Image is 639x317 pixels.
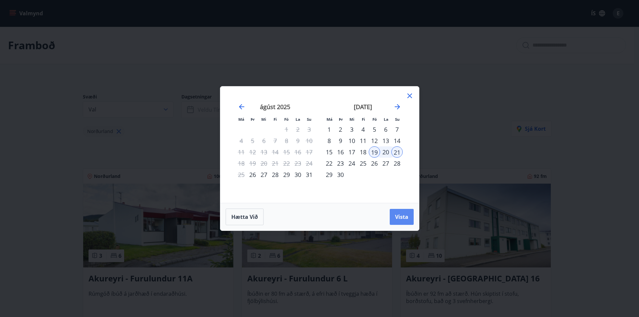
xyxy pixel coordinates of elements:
td: Not available. föstudagur, 1. ágúst 2025 [281,124,292,135]
td: Choose fimmtudagur, 11. september 2025 as your check-in date. It’s available. [357,135,369,146]
div: Move forward to switch to the next month. [393,103,401,111]
td: Not available. mánudagur, 18. ágúst 2025 [236,158,247,169]
td: Choose þriðjudagur, 23. september 2025 as your check-in date. It’s available. [335,158,346,169]
div: 29 [323,169,335,180]
div: 12 [369,135,380,146]
td: Selected as start date. föstudagur, 19. september 2025 [369,146,380,158]
td: Choose mánudagur, 8. september 2025 as your check-in date. It’s available. [323,135,335,146]
span: Hætta við [231,213,258,221]
div: 2 [335,124,346,135]
td: Choose miðvikudagur, 10. september 2025 as your check-in date. It’s available. [346,135,357,146]
div: 18 [357,146,369,158]
small: La [296,117,300,122]
td: Not available. sunnudagur, 17. ágúst 2025 [304,146,315,158]
div: 7 [391,124,403,135]
div: 1 [323,124,335,135]
td: Not available. fimmtudagur, 21. ágúst 2025 [270,158,281,169]
small: Fi [274,117,277,122]
td: Choose þriðjudagur, 2. september 2025 as your check-in date. It’s available. [335,124,346,135]
td: Choose þriðjudagur, 9. september 2025 as your check-in date. It’s available. [335,135,346,146]
div: 30 [292,169,304,180]
div: 8 [323,135,335,146]
td: Choose fimmtudagur, 25. september 2025 as your check-in date. It’s available. [357,158,369,169]
div: 5 [369,124,380,135]
td: Choose laugardagur, 30. ágúst 2025 as your check-in date. It’s available. [292,169,304,180]
td: Not available. þriðjudagur, 5. ágúst 2025 [247,135,258,146]
div: 9 [335,135,346,146]
td: Choose mánudagur, 1. september 2025 as your check-in date. It’s available. [323,124,335,135]
div: 23 [335,158,346,169]
div: Calendar [228,94,411,195]
td: Selected. laugardagur, 20. september 2025 [380,146,391,158]
td: Not available. föstudagur, 22. ágúst 2025 [281,158,292,169]
div: 30 [335,169,346,180]
td: Choose föstudagur, 5. september 2025 as your check-in date. It’s available. [369,124,380,135]
td: Choose mánudagur, 15. september 2025 as your check-in date. It’s available. [323,146,335,158]
div: 17 [346,146,357,158]
td: Not available. miðvikudagur, 13. ágúst 2025 [258,146,270,158]
small: Fi [362,117,365,122]
td: Not available. þriðjudagur, 12. ágúst 2025 [247,146,258,158]
button: Hætta við [226,209,264,225]
td: Not available. þriðjudagur, 19. ágúst 2025 [247,158,258,169]
div: 28 [270,169,281,180]
td: Choose miðvikudagur, 27. ágúst 2025 as your check-in date. It’s available. [258,169,270,180]
td: Not available. laugardagur, 16. ágúst 2025 [292,146,304,158]
strong: ágúst 2025 [260,103,290,111]
small: Su [307,117,312,122]
div: 3 [346,124,357,135]
div: 21 [391,146,403,158]
td: Not available. miðvikudagur, 6. ágúst 2025 [258,135,270,146]
td: Not available. sunnudagur, 3. ágúst 2025 [304,124,315,135]
div: 26 [369,158,380,169]
td: Not available. fimmtudagur, 14. ágúst 2025 [270,146,281,158]
small: Má [238,117,244,122]
td: Not available. sunnudagur, 10. ágúst 2025 [304,135,315,146]
td: Not available. föstudagur, 15. ágúst 2025 [281,146,292,158]
td: Not available. laugardagur, 23. ágúst 2025 [292,158,304,169]
td: Choose fimmtudagur, 4. september 2025 as your check-in date. It’s available. [357,124,369,135]
td: Not available. mánudagur, 11. ágúst 2025 [236,146,247,158]
td: Not available. sunnudagur, 24. ágúst 2025 [304,158,315,169]
strong: [DATE] [354,103,372,111]
td: Not available. miðvikudagur, 20. ágúst 2025 [258,158,270,169]
td: Not available. laugardagur, 2. ágúst 2025 [292,124,304,135]
div: 14 [391,135,403,146]
td: Not available. fimmtudagur, 7. ágúst 2025 [270,135,281,146]
small: Mi [261,117,266,122]
td: Choose sunnudagur, 28. september 2025 as your check-in date. It’s available. [391,158,403,169]
div: 24 [346,158,357,169]
div: 16 [335,146,346,158]
td: Choose laugardagur, 27. september 2025 as your check-in date. It’s available. [380,158,391,169]
div: 31 [304,169,315,180]
div: 6 [380,124,391,135]
button: Vista [390,209,414,225]
span: Vista [395,213,408,221]
td: Choose föstudagur, 12. september 2025 as your check-in date. It’s available. [369,135,380,146]
td: Choose miðvikudagur, 3. september 2025 as your check-in date. It’s available. [346,124,357,135]
small: Fö [284,117,289,122]
div: 20 [380,146,391,158]
div: 19 [369,146,380,158]
div: 4 [357,124,369,135]
td: Choose laugardagur, 13. september 2025 as your check-in date. It’s available. [380,135,391,146]
td: Not available. mánudagur, 4. ágúst 2025 [236,135,247,146]
td: Not available. föstudagur, 8. ágúst 2025 [281,135,292,146]
td: Choose þriðjudagur, 26. ágúst 2025 as your check-in date. It’s available. [247,169,258,180]
div: 25 [357,158,369,169]
small: Má [326,117,332,122]
small: Su [395,117,400,122]
td: Choose laugardagur, 6. september 2025 as your check-in date. It’s available. [380,124,391,135]
div: 26 [247,169,258,180]
td: Choose sunnudagur, 7. september 2025 as your check-in date. It’s available. [391,124,403,135]
small: Fö [372,117,377,122]
small: Mi [349,117,354,122]
td: Choose fimmtudagur, 28. ágúst 2025 as your check-in date. It’s available. [270,169,281,180]
td: Choose þriðjudagur, 30. september 2025 as your check-in date. It’s available. [335,169,346,180]
div: 27 [258,169,270,180]
td: Choose sunnudagur, 14. september 2025 as your check-in date. It’s available. [391,135,403,146]
div: 13 [380,135,391,146]
small: Þr [251,117,255,122]
div: 15 [323,146,335,158]
td: Choose þriðjudagur, 16. september 2025 as your check-in date. It’s available. [335,146,346,158]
